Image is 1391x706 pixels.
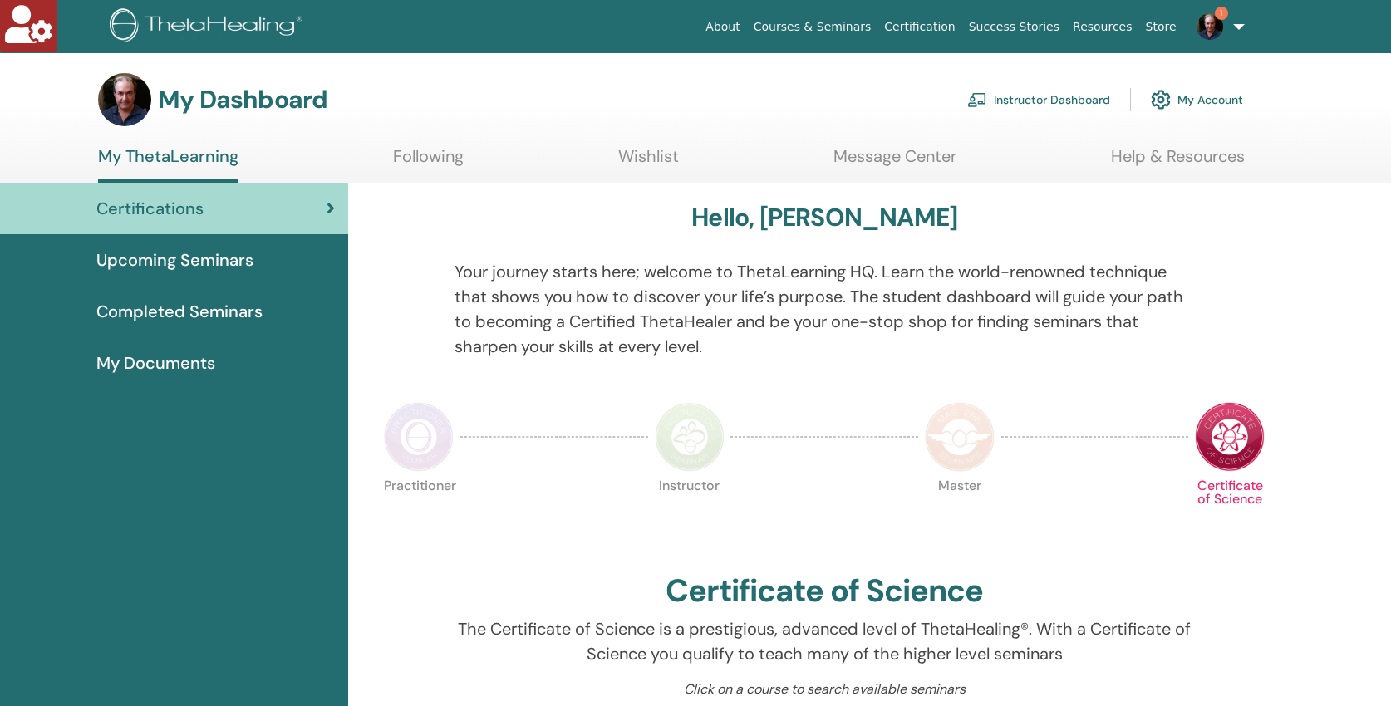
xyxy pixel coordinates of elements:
img: default.jpg [1197,13,1223,40]
img: Master [925,402,995,472]
a: Instructor Dashboard [967,81,1110,118]
h2: Certificate of Science [666,572,983,610]
span: Certifications [96,196,204,221]
a: Success Stories [962,12,1066,42]
p: Master [925,479,995,549]
a: Message Center [833,146,956,179]
p: The Certificate of Science is a prestigious, advanced level of ThetaHealing®. With a Certificate ... [455,616,1195,666]
h3: Hello, [PERSON_NAME] [691,203,957,233]
img: chalkboard-teacher.svg [967,92,987,107]
img: Instructor [655,402,725,472]
span: Upcoming Seminars [96,248,253,272]
a: Help & Resources [1111,146,1245,179]
a: Certification [877,12,961,42]
p: Instructor [655,479,725,549]
img: Certificate of Science [1195,402,1265,472]
a: My ThetaLearning [98,146,238,183]
h3: My Dashboard [158,85,327,115]
a: Following [393,146,464,179]
img: logo.png [110,8,308,46]
img: cog.svg [1151,86,1171,114]
a: My Account [1151,81,1243,118]
a: Resources [1066,12,1139,42]
img: default.jpg [98,73,151,126]
a: Store [1139,12,1183,42]
p: Your journey starts here; welcome to ThetaLearning HQ. Learn the world-renowned technique that sh... [455,259,1195,359]
span: 1 [1215,7,1228,20]
img: Practitioner [384,402,454,472]
p: Certificate of Science [1195,479,1265,549]
a: Wishlist [618,146,679,179]
a: About [699,12,746,42]
p: Click on a course to search available seminars [455,679,1195,699]
span: My Documents [96,351,215,375]
p: Practitioner [384,479,454,549]
span: Completed Seminars [96,299,263,324]
a: Courses & Seminars [747,12,878,42]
